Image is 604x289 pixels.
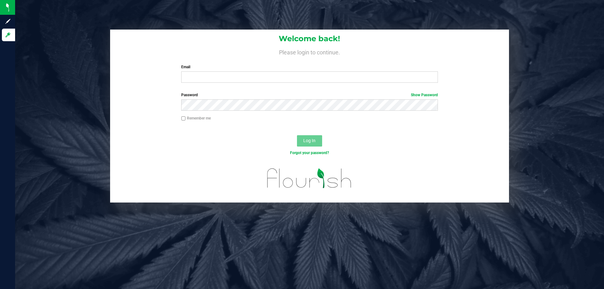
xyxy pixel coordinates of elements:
[181,64,438,70] label: Email
[5,18,11,25] inline-svg: Sign up
[110,48,509,55] h4: Please login to continue.
[303,138,316,143] span: Log In
[110,35,509,43] h1: Welcome back!
[5,32,11,38] inline-svg: Log in
[411,93,438,97] a: Show Password
[181,116,186,121] input: Remember me
[297,135,322,147] button: Log In
[181,115,211,121] label: Remember me
[181,93,198,97] span: Password
[290,151,329,155] a: Forgot your password?
[260,162,359,194] img: flourish_logo.svg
